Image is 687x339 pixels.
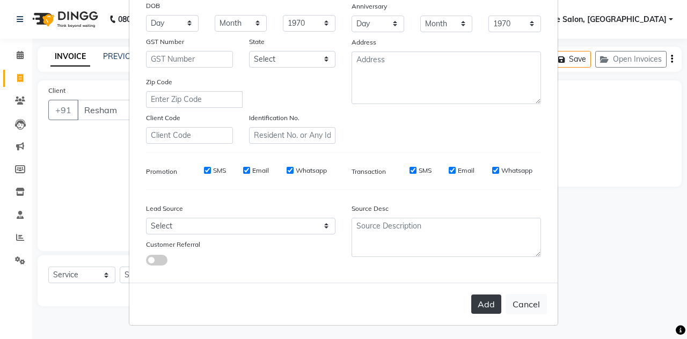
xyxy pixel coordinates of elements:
label: Zip Code [146,77,172,87]
label: Source Desc [352,204,389,213]
label: Lead Source [146,204,183,213]
label: Email [252,166,269,175]
input: Client Code [146,127,233,144]
input: Resident No. or Any Id [249,127,336,144]
label: Whatsapp [296,166,327,175]
label: Client Code [146,113,180,123]
label: Promotion [146,167,177,176]
label: GST Number [146,37,184,47]
label: Transaction [352,167,386,176]
label: Customer Referral [146,240,200,249]
label: Whatsapp [501,166,532,175]
label: DOB [146,1,160,11]
label: SMS [419,166,432,175]
label: Identification No. [249,113,299,123]
label: Anniversary [352,2,387,11]
button: Add [471,294,501,314]
input: GST Number [146,51,233,68]
label: State [249,37,265,47]
input: Enter Zip Code [146,91,243,108]
label: SMS [213,166,226,175]
button: Cancel [506,294,547,314]
label: Email [458,166,474,175]
label: Address [352,38,376,47]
